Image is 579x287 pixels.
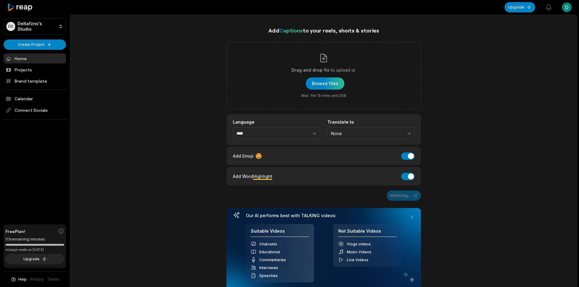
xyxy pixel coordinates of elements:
button: Upgrade [5,254,64,264]
a: Privacy [30,277,44,282]
span: Free Plan! [5,228,25,234]
h1: Add to your reels, shorts & stories [226,26,421,35]
span: Captions [279,27,303,34]
button: Help [11,277,27,282]
span: Commentaries [259,258,286,262]
span: Highlight [253,174,272,179]
p: Deltafzns's Studio [18,21,56,32]
button: Upgrade [505,2,535,12]
span: None [331,131,402,136]
span: Add Emoji [233,153,253,159]
span: Music Videos [347,250,371,254]
a: Brand template [4,76,66,86]
label: Language [233,119,320,125]
span: Chatcasts [259,242,277,246]
button: Create Project [4,39,66,50]
h4: Not Suitable Videos [338,228,397,237]
h4: Suitable Videos [251,228,309,237]
span: Educational [259,250,280,254]
div: DS [6,22,15,31]
span: file to upload or [324,67,356,74]
label: Translate to [327,119,415,125]
span: Interviews [259,265,278,270]
div: 53 remaining minutes [5,236,64,242]
a: Calendar [4,94,66,104]
span: Drag and drop [291,67,322,74]
div: *Usage resets on [DATE] [5,248,64,252]
span: 🤩 [255,152,262,160]
button: Drag and dropfile to upload orMax. file 15 mins and 2GB [306,77,344,90]
span: Live Videos [347,258,368,262]
span: Max. file 15 mins and 2GB [301,93,346,98]
h3: Our AI performs best with TALKING videos: [246,213,402,218]
button: None [327,127,415,140]
a: Projects [4,65,66,75]
span: Vlogs videos [347,242,371,246]
div: Add Word [233,172,272,180]
span: Connect Socials [4,105,66,116]
a: Terms [47,277,59,282]
span: Speeches [259,273,278,278]
span: Help [18,277,27,282]
a: Home [4,53,66,63]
